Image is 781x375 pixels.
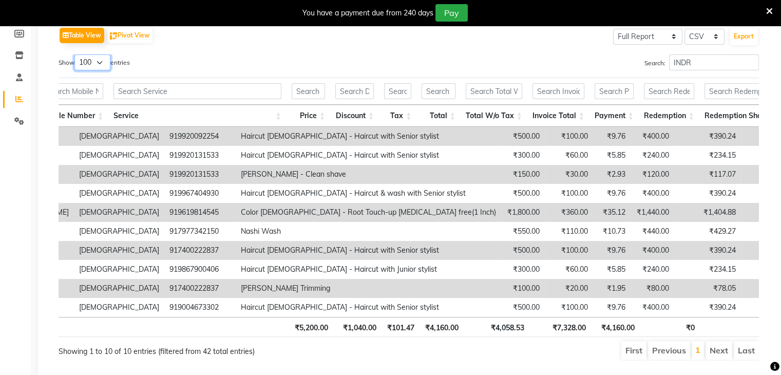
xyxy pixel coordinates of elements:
td: [DEMOGRAPHIC_DATA] [74,222,164,241]
td: ₹1,800.00 [501,203,545,222]
td: ₹117.07 [674,165,741,184]
th: Discount: activate to sort column ascending [330,105,379,127]
td: ₹234.15 [674,146,741,165]
th: Total W/o Tax: activate to sort column ascending [461,105,527,127]
td: 919967404930 [164,184,236,203]
input: Search Discount [335,83,374,99]
td: ₹240.00 [631,260,674,279]
label: Search: [644,54,759,70]
td: Haircut [DEMOGRAPHIC_DATA] - Haircut with Senior stylist [236,298,501,317]
td: 919920131533 [164,165,236,184]
td: 917400222837 [164,241,236,260]
th: Service: activate to sort column ascending [108,105,287,127]
td: ₹100.00 [545,127,593,146]
td: ₹390.24 [674,241,741,260]
th: Invoice Total: activate to sort column ascending [527,105,589,127]
button: Pivot View [107,28,153,43]
td: [DEMOGRAPHIC_DATA] [74,203,164,222]
td: ₹300.00 [501,146,545,165]
td: ₹120.00 [631,165,674,184]
div: Showing 1 to 10 of 10 entries (filtered from 42 total entries) [59,340,341,357]
input: Search Redemption Share [704,83,777,99]
td: 919867900406 [164,260,236,279]
td: ₹30.00 [545,165,593,184]
td: [DEMOGRAPHIC_DATA] [74,298,164,317]
th: ₹1,040.00 [333,317,382,337]
td: 919920092254 [164,127,236,146]
button: Table View [60,28,104,43]
td: 919920131533 [164,146,236,165]
td: ₹400.00 [631,298,674,317]
td: ₹390.24 [674,298,741,317]
td: ₹234.15 [674,260,741,279]
td: ₹360.00 [545,203,593,222]
td: 917400222837 [164,279,236,298]
td: ₹100.00 [545,241,593,260]
td: ₹80.00 [631,279,674,298]
td: [PERSON_NAME] - Clean shave [236,165,501,184]
td: 919619814545 [164,203,236,222]
input: Search Payment [595,83,634,99]
th: ₹7,328.00 [529,317,591,337]
td: Haircut [DEMOGRAPHIC_DATA] - Haircut with Senior stylist [236,146,501,165]
input: Search Invoice Total [532,83,584,99]
th: Tax: activate to sort column ascending [379,105,417,127]
a: 1 [695,345,700,355]
td: ₹100.00 [545,184,593,203]
td: ₹390.24 [674,127,741,146]
td: Haircut [DEMOGRAPHIC_DATA] - Haircut with Junior stylist [236,260,501,279]
td: Nashi Wash [236,222,501,241]
th: ₹4,058.53 [464,317,529,337]
td: [DEMOGRAPHIC_DATA] [74,146,164,165]
td: [DEMOGRAPHIC_DATA] [74,165,164,184]
td: [DEMOGRAPHIC_DATA] [74,241,164,260]
td: ₹9.76 [593,241,631,260]
td: 917977342150 [164,222,236,241]
td: Haircut [DEMOGRAPHIC_DATA] - Haircut & wash with Senior stylist [236,184,501,203]
th: Payment: activate to sort column ascending [589,105,639,127]
td: ₹500.00 [501,298,545,317]
td: ₹2.93 [593,165,631,184]
th: Redemption: activate to sort column ascending [639,105,699,127]
td: ₹440.00 [631,222,674,241]
input: Search Total W/o Tax [466,83,522,99]
input: Search: [669,54,759,70]
input: Search Tax [384,83,412,99]
td: [DEMOGRAPHIC_DATA] [74,279,164,298]
th: ₹5,200.00 [289,317,333,337]
div: You have a payment due from 240 days [302,8,433,18]
img: pivot.png [110,32,118,40]
td: ₹35.12 [593,203,631,222]
td: ₹60.00 [545,260,593,279]
select: Showentries [74,54,110,70]
td: [DEMOGRAPHIC_DATA] [74,184,164,203]
td: ₹9.76 [593,298,631,317]
td: ₹240.00 [631,146,674,165]
input: Search Price [292,83,325,99]
td: ₹1.95 [593,279,631,298]
td: ₹9.76 [593,127,631,146]
button: Export [730,28,758,45]
td: ₹429.27 [674,222,741,241]
td: ₹20.00 [545,279,593,298]
th: ₹4,160.00 [420,317,464,337]
td: ₹1,404.88 [674,203,741,222]
td: ₹400.00 [631,241,674,260]
td: ₹400.00 [631,127,674,146]
th: ₹0 [640,317,700,337]
td: ₹9.76 [593,184,631,203]
td: [DEMOGRAPHIC_DATA] [74,260,164,279]
td: ₹100.00 [501,279,545,298]
input: Search Redemption [644,83,694,99]
td: ₹500.00 [501,184,545,203]
td: [PERSON_NAME] Trimming [236,279,501,298]
td: ₹78.05 [674,279,741,298]
td: ₹1,440.00 [631,203,674,222]
td: ₹5.85 [593,260,631,279]
th: ₹101.47 [382,317,420,337]
td: ₹60.00 [545,146,593,165]
td: ₹550.00 [501,222,545,241]
td: ₹110.00 [545,222,593,241]
th: Total: activate to sort column ascending [416,105,460,127]
td: ₹5.85 [593,146,631,165]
